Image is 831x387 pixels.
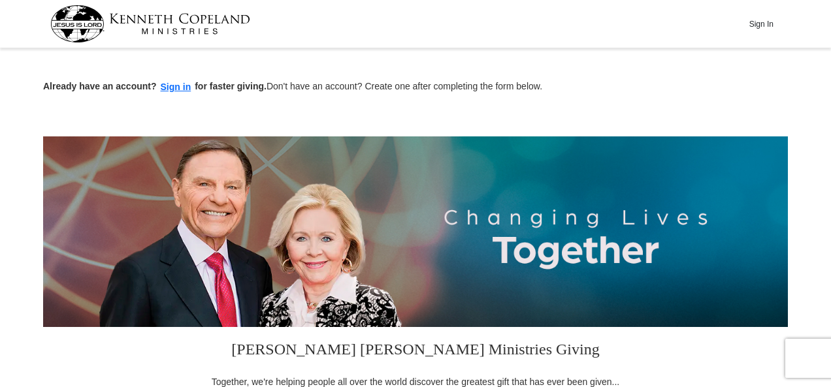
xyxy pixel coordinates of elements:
button: Sign in [157,80,195,95]
p: Don't have an account? Create one after completing the form below. [43,80,788,95]
button: Sign In [741,14,781,34]
strong: Already have an account? for faster giving. [43,81,267,91]
img: kcm-header-logo.svg [50,5,250,42]
h3: [PERSON_NAME] [PERSON_NAME] Ministries Giving [203,327,628,375]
